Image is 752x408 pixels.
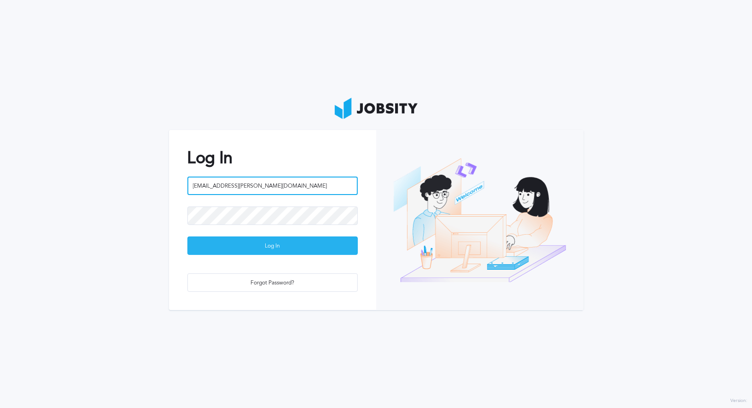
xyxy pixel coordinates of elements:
[187,237,358,255] button: Log In
[187,148,358,167] h2: Log In
[730,398,747,404] label: Version:
[188,274,357,292] div: Forgot Password?
[188,237,357,255] div: Log In
[187,177,358,195] input: Email
[187,273,358,292] button: Forgot Password?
